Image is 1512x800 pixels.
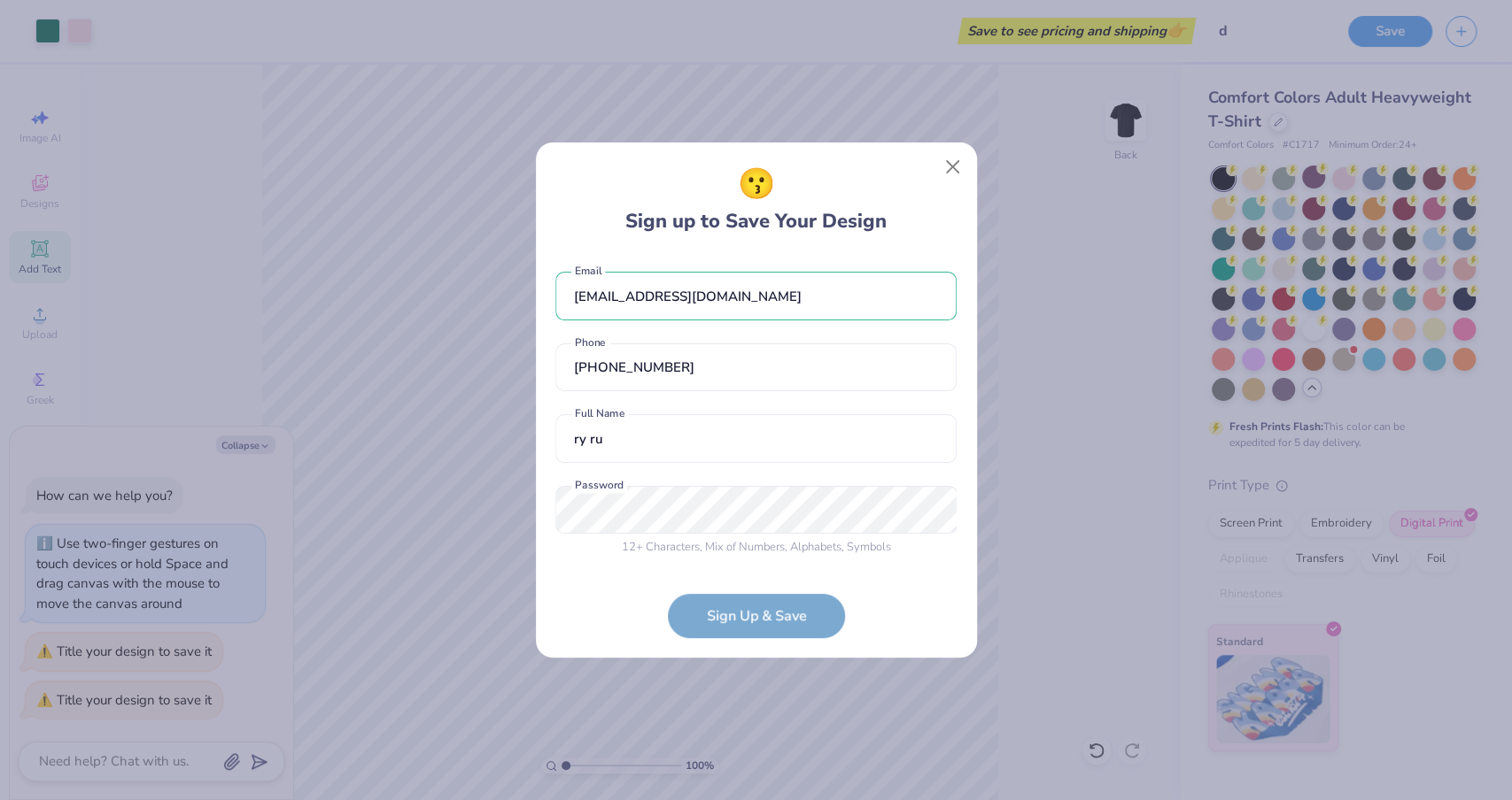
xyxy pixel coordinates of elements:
[790,539,841,555] span: Alphabets
[739,539,785,555] span: Numbers
[555,539,957,557] div: , Mix of , ,
[622,539,700,555] span: 12 + Characters
[935,150,969,184] button: Close
[847,539,891,555] span: Symbols
[625,162,887,236] div: Sign up to Save Your Design
[738,162,775,207] span: 😗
